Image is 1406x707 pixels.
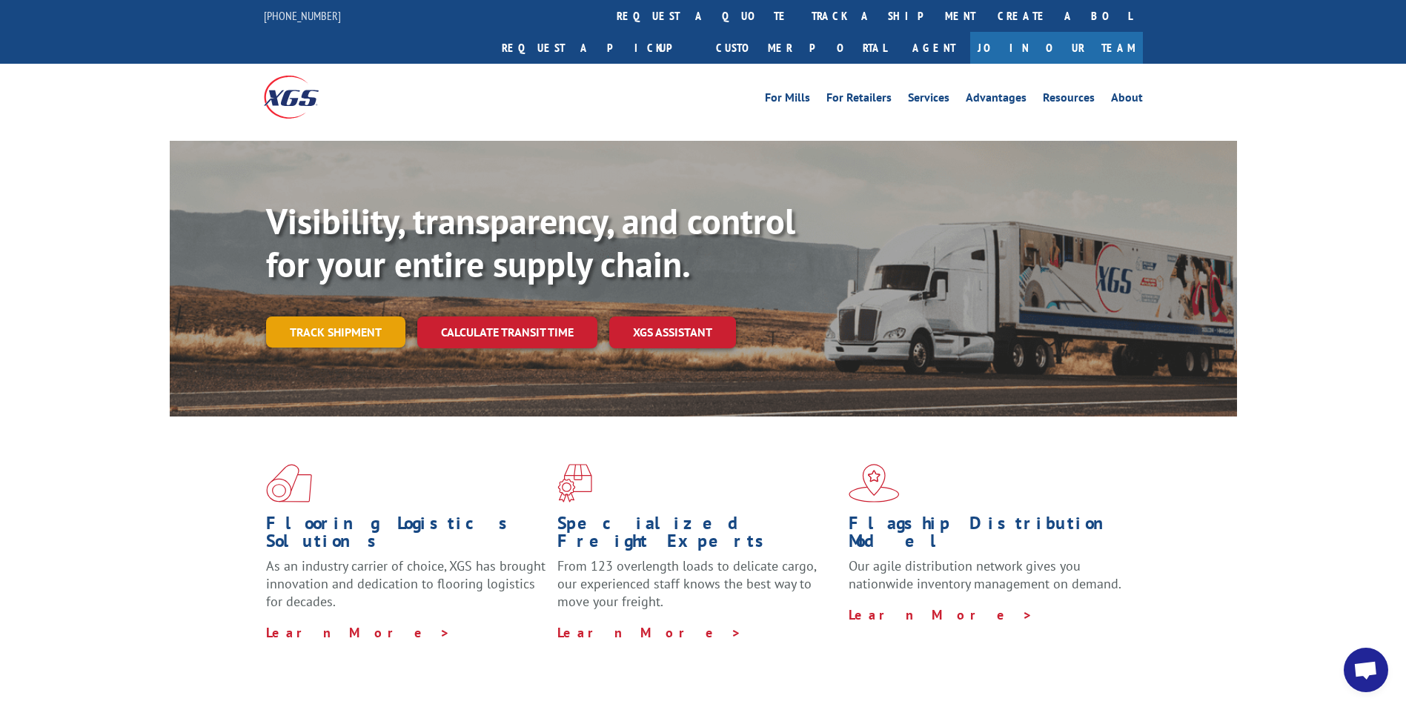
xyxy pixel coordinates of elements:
a: Join Our Team [970,32,1143,64]
a: Learn More > [266,624,451,641]
img: xgs-icon-focused-on-flooring-red [557,464,592,502]
span: As an industry carrier of choice, XGS has brought innovation and dedication to flooring logistics... [266,557,546,610]
p: From 123 overlength loads to delicate cargo, our experienced staff knows the best way to move you... [557,557,838,623]
a: Advantages [966,92,1027,108]
a: For Mills [765,92,810,108]
a: Customer Portal [705,32,898,64]
a: Agent [898,32,970,64]
a: Request a pickup [491,32,705,64]
a: XGS ASSISTANT [609,316,736,348]
a: [PHONE_NUMBER] [264,8,341,23]
a: Open chat [1344,648,1388,692]
a: Learn More > [557,624,742,641]
a: Resources [1043,92,1095,108]
h1: Specialized Freight Experts [557,514,838,557]
h1: Flagship Distribution Model [849,514,1129,557]
b: Visibility, transparency, and control for your entire supply chain. [266,198,795,287]
a: About [1111,92,1143,108]
a: Track shipment [266,316,405,348]
h1: Flooring Logistics Solutions [266,514,546,557]
a: Calculate transit time [417,316,597,348]
img: xgs-icon-total-supply-chain-intelligence-red [266,464,312,502]
a: Learn More > [849,606,1033,623]
a: For Retailers [826,92,892,108]
a: Services [908,92,949,108]
img: xgs-icon-flagship-distribution-model-red [849,464,900,502]
span: Our agile distribution network gives you nationwide inventory management on demand. [849,557,1121,592]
